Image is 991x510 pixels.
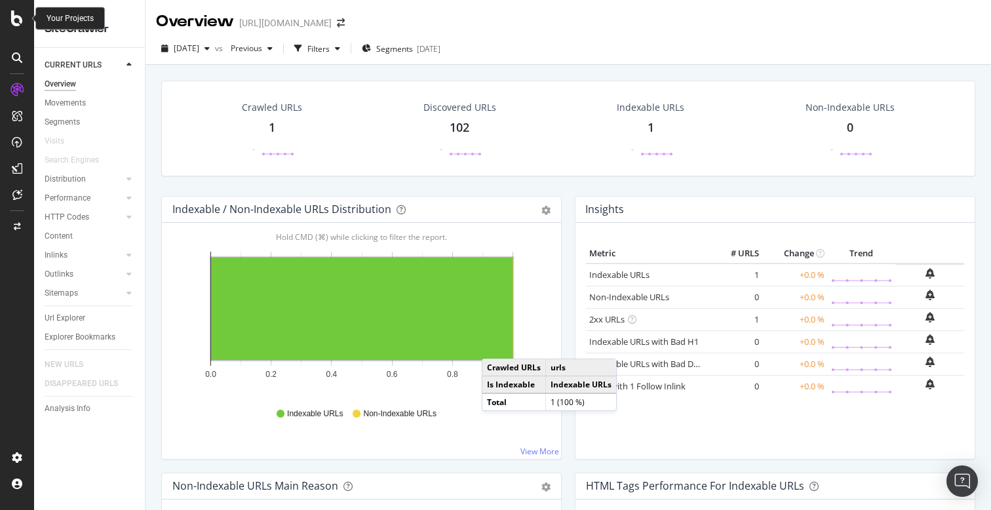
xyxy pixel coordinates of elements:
span: Segments [376,43,413,54]
td: +0.0 % [762,375,828,397]
div: 102 [450,119,469,136]
div: Open Intercom Messenger [946,465,978,497]
div: Explorer Bookmarks [45,330,115,344]
text: 0.6 [387,370,398,379]
a: Content [45,229,136,243]
a: Indexable URLs with Bad Description [589,358,732,370]
div: Segments [45,115,80,129]
div: bell-plus [925,334,935,345]
h4: Insights [585,201,624,218]
div: Performance [45,191,90,205]
td: 1 [710,308,762,330]
a: Visits [45,134,77,148]
td: Total [482,393,546,410]
span: Non-Indexable URLs [363,408,436,420]
td: 0 [710,330,762,353]
button: Previous [225,38,278,59]
div: - [631,144,634,155]
a: Indexable URLs with Bad H1 [589,336,699,347]
div: 1 [269,119,275,136]
td: +0.0 % [762,264,828,286]
div: bell-plus [925,290,935,300]
button: Filters [289,38,345,59]
td: Is Indexable [482,376,546,394]
a: 2xx URLs [589,313,625,325]
svg: A chart. [172,244,551,396]
div: bell-plus [925,357,935,367]
a: Url Explorer [45,311,136,325]
div: Analysis Info [45,402,90,416]
text: 0.0 [205,370,216,379]
div: Inlinks [45,248,68,262]
td: Crawled URLs [482,359,546,376]
td: +0.0 % [762,308,828,330]
div: - [440,144,442,155]
div: gear [541,206,551,215]
a: Non-Indexable URLs [589,291,669,303]
text: 0.4 [326,370,338,379]
td: 0 [710,375,762,397]
div: Visits [45,134,64,148]
td: 0 [710,286,762,308]
div: 1 [648,119,654,136]
span: vs [215,43,225,54]
th: Change [762,244,828,264]
th: Metric [586,244,710,264]
a: Indexable URLs [589,269,650,281]
button: Segments[DATE] [357,38,446,59]
div: arrow-right-arrow-left [337,18,345,28]
div: Discovered URLs [423,101,496,114]
div: Indexable URLs [617,101,684,114]
div: Your Projects [47,13,94,24]
div: 0 [847,119,853,136]
a: Search Engines [45,153,112,167]
div: DISAPPEARED URLS [45,377,118,391]
th: Trend [828,244,895,264]
td: +0.0 % [762,353,828,375]
a: Sitemaps [45,286,123,300]
span: 2025 Aug. 22nd [174,43,199,54]
a: Inlinks [45,248,123,262]
a: Explorer Bookmarks [45,330,136,344]
div: - [252,144,255,155]
div: Outlinks [45,267,73,281]
div: gear [541,482,551,492]
td: 0 [710,353,762,375]
a: Overview [45,77,136,91]
a: Distribution [45,172,123,186]
a: URLs with 1 Follow Inlink [589,380,686,392]
span: Indexable URLs [287,408,343,420]
a: DISAPPEARED URLS [45,377,131,391]
div: Sitemaps [45,286,78,300]
a: Analysis Info [45,402,136,416]
div: HTTP Codes [45,210,89,224]
div: bell-plus [925,379,935,389]
div: Content [45,229,73,243]
div: CURRENT URLS [45,58,102,72]
div: Filters [307,43,330,54]
a: HTTP Codes [45,210,123,224]
span: Previous [225,43,262,54]
td: +0.0 % [762,330,828,353]
div: bell-plus [925,312,935,323]
div: bell-plus [925,268,935,279]
div: Non-Indexable URLs Main Reason [172,479,338,492]
a: Performance [45,191,123,205]
div: Url Explorer [45,311,85,325]
td: 1 (100 %) [546,393,617,410]
a: CURRENT URLS [45,58,123,72]
td: urls [546,359,617,376]
div: - [830,144,833,155]
a: Movements [45,96,136,110]
text: 0.2 [265,370,277,379]
text: 0.8 [447,370,458,379]
a: Outlinks [45,267,123,281]
div: [DATE] [417,43,440,54]
td: +0.0 % [762,286,828,308]
div: Indexable / Non-Indexable URLs Distribution [172,203,391,216]
button: [DATE] [156,38,215,59]
div: Search Engines [45,153,99,167]
div: Overview [45,77,76,91]
div: [URL][DOMAIN_NAME] [239,16,332,29]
